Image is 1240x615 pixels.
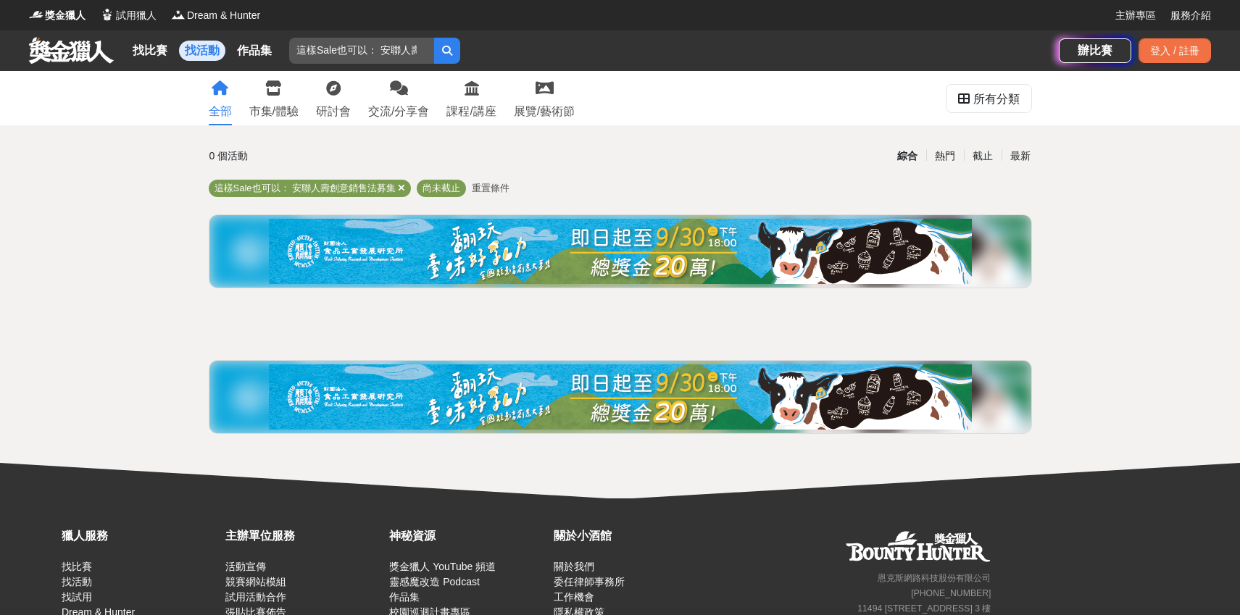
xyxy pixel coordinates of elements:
[926,143,964,169] div: 熱門
[554,576,625,587] a: 委任律師事務所
[225,527,382,545] div: 主辦單位服務
[389,527,546,545] div: 神秘資源
[1139,38,1211,63] div: 登入 / 註冊
[215,183,396,193] span: 這樣Sale也可以： 安聯人壽創意銷售法募集
[116,8,157,23] span: 試用獵人
[423,183,460,193] span: 尚未截止
[100,8,157,23] a: Logo試用獵人
[209,71,232,125] a: 全部
[269,364,972,430] img: 11b6bcb1-164f-4f8f-8046-8740238e410a.jpg
[889,143,926,169] div: 綜合
[225,591,286,603] a: 試用活動合作
[171,7,186,22] img: Logo
[389,591,420,603] a: 作品集
[225,561,266,572] a: 活動宣傳
[249,103,299,120] div: 市集/體驗
[389,576,479,587] a: 靈感魔改造 Podcast
[973,85,1020,114] div: 所有分類
[187,8,260,23] span: Dream & Hunter
[179,41,225,61] a: 找活動
[514,103,575,120] div: 展覽/藝術節
[316,103,351,120] div: 研討會
[209,143,483,169] div: 0 個活動
[1059,38,1131,63] a: 辦比賽
[62,591,92,603] a: 找試用
[269,219,972,284] img: bbde9c48-f993-4d71-8b4e-c9f335f69c12.jpg
[62,576,92,587] a: 找活動
[1115,8,1156,23] a: 主辦專區
[554,527,710,545] div: 關於小酒館
[554,561,594,572] a: 關於我們
[62,561,92,572] a: 找比賽
[554,591,594,603] a: 工作機會
[62,527,218,545] div: 獵人服務
[171,8,260,23] a: LogoDream & Hunter
[1002,143,1039,169] div: 最新
[29,8,86,23] a: Logo獎金獵人
[878,573,991,583] small: 恩克斯網路科技股份有限公司
[1170,8,1211,23] a: 服務介紹
[316,71,351,125] a: 研討會
[514,71,575,125] a: 展覽/藝術節
[472,183,509,193] span: 重置條件
[911,588,991,598] small: [PHONE_NUMBER]
[857,603,991,614] small: 11494 [STREET_ADDRESS] 3 樓
[389,561,496,572] a: 獎金獵人 YouTube 頻道
[249,71,299,125] a: 市集/體驗
[368,71,429,125] a: 交流/分享會
[29,7,43,22] img: Logo
[100,7,115,22] img: Logo
[446,103,496,120] div: 課程/講座
[368,103,429,120] div: 交流/分享會
[127,41,173,61] a: 找比賽
[231,41,278,61] a: 作品集
[45,8,86,23] span: 獎金獵人
[446,71,496,125] a: 課程/講座
[209,103,232,120] div: 全部
[225,576,286,587] a: 競賽網站模組
[964,143,1002,169] div: 截止
[289,38,434,64] input: 2025高通台灣AI黑客松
